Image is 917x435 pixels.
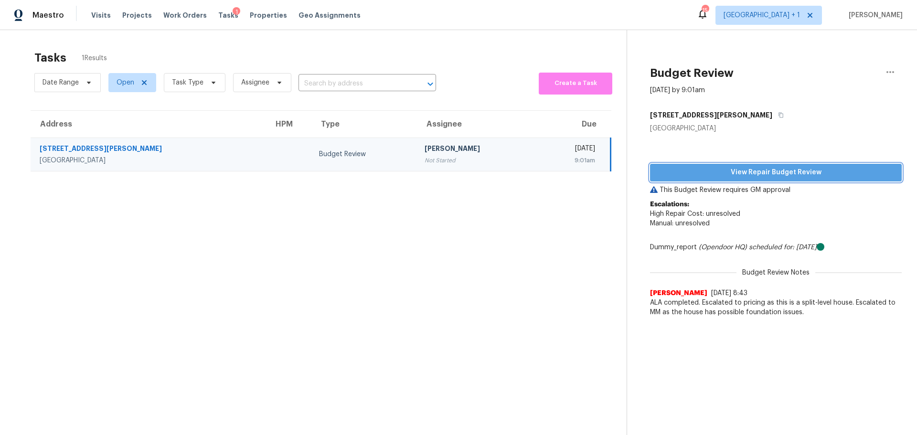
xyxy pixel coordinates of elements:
[425,156,529,165] div: Not Started
[650,243,902,252] div: Dummy_report
[31,111,266,138] th: Address
[699,244,747,251] i: (Opendoor HQ)
[218,12,238,19] span: Tasks
[82,53,107,63] span: 1 Results
[424,77,437,91] button: Open
[266,111,311,138] th: HPM
[250,11,287,20] span: Properties
[536,111,610,138] th: Due
[241,78,269,87] span: Assignee
[650,110,772,120] h5: [STREET_ADDRESS][PERSON_NAME]
[544,78,608,89] span: Create a Task
[772,106,785,124] button: Copy Address
[117,78,134,87] span: Open
[311,111,416,138] th: Type
[299,11,361,20] span: Geo Assignments
[711,290,747,297] span: [DATE] 8:43
[417,111,537,138] th: Assignee
[650,298,902,317] span: ALA completed. Escalated to pricing as this is a split-level house. Escalated to MM as the house ...
[539,73,612,95] button: Create a Task
[658,167,894,179] span: View Repair Budget Review
[32,11,64,20] span: Maestro
[40,156,258,165] div: [GEOGRAPHIC_DATA]
[91,11,111,20] span: Visits
[650,201,689,208] b: Escalations:
[650,164,902,181] button: View Repair Budget Review
[544,144,595,156] div: [DATE]
[544,156,595,165] div: 9:01am
[650,211,740,217] span: High Repair Cost: unresolved
[40,144,258,156] div: [STREET_ADDRESS][PERSON_NAME]
[724,11,800,20] span: [GEOGRAPHIC_DATA] + 1
[34,53,66,63] h2: Tasks
[650,124,902,133] div: [GEOGRAPHIC_DATA]
[319,149,409,159] div: Budget Review
[172,78,203,87] span: Task Type
[736,268,815,277] span: Budget Review Notes
[43,78,79,87] span: Date Range
[650,220,710,227] span: Manual: unresolved
[650,85,705,95] div: [DATE] by 9:01am
[425,144,529,156] div: [PERSON_NAME]
[702,6,708,15] div: 15
[122,11,152,20] span: Projects
[163,11,207,20] span: Work Orders
[299,76,409,91] input: Search by address
[650,185,902,195] p: This Budget Review requires GM approval
[650,288,707,298] span: [PERSON_NAME]
[749,244,817,251] i: scheduled for: [DATE]
[845,11,903,20] span: [PERSON_NAME]
[233,7,240,17] div: 1
[650,68,734,78] h2: Budget Review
